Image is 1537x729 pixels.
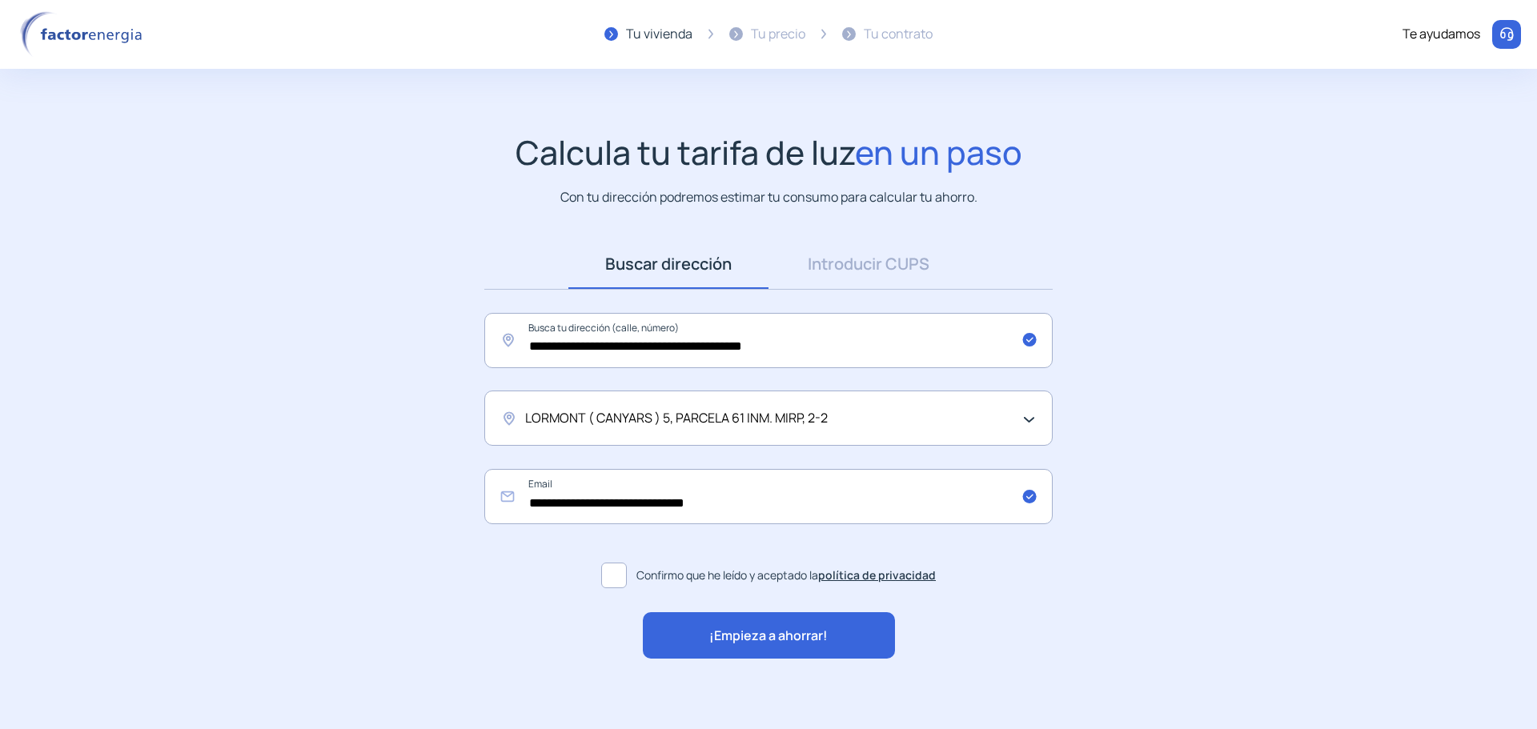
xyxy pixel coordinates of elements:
a: Introducir CUPS [768,239,969,289]
span: LORMONT ( CANYARS ) 5, PARCELA 61 INM. MIRP, 2-2 [525,408,828,429]
div: Tu vivienda [626,24,692,45]
div: Te ayudamos [1403,24,1480,45]
span: Confirmo que he leído y aceptado la [636,567,936,584]
p: Con tu dirección podremos estimar tu consumo para calcular tu ahorro. [560,187,977,207]
div: Tu precio [751,24,805,45]
div: Tu contrato [864,24,933,45]
span: en un paso [855,130,1022,174]
img: llamar [1499,26,1515,42]
a: política de privacidad [818,567,936,583]
img: logo factor [16,11,152,58]
span: ¡Empieza a ahorrar! [709,626,828,647]
a: Buscar dirección [568,239,768,289]
h1: Calcula tu tarifa de luz [516,133,1022,172]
